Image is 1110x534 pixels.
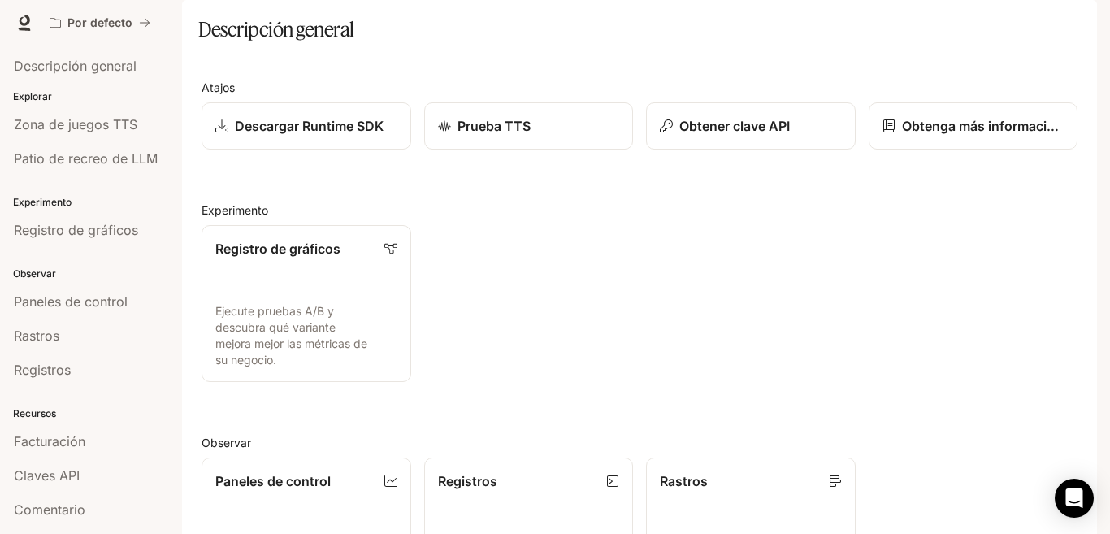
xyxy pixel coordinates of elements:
a: Obtenga más información sobre el tiempo de ejecución [869,102,1078,150]
font: Rastros [660,473,708,489]
font: Descargar Runtime SDK [235,118,384,134]
font: Prueba TTS [457,118,531,134]
font: Obtener clave API [679,118,790,134]
font: Paneles de control [215,473,331,489]
font: Registros [438,473,497,489]
font: Experimento [202,203,268,217]
font: Descripción general [198,17,354,41]
a: Descargar Runtime SDK [202,102,411,150]
font: Ejecute pruebas A/B y descubra qué variante mejora mejor las métricas de su negocio. [215,304,367,367]
font: Registro de gráficos [215,241,340,257]
font: Observar [202,436,251,449]
button: Todos los espacios de trabajo [42,7,158,39]
font: Atajos [202,80,235,94]
a: Registro de gráficosEjecute pruebas A/B y descubra qué variante mejora mejor las métricas de su n... [202,225,411,382]
button: Obtener clave API [646,102,856,150]
font: Por defecto [67,15,132,29]
a: Prueba TTS [424,102,634,150]
div: Abrir Intercom Messenger [1055,479,1094,518]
